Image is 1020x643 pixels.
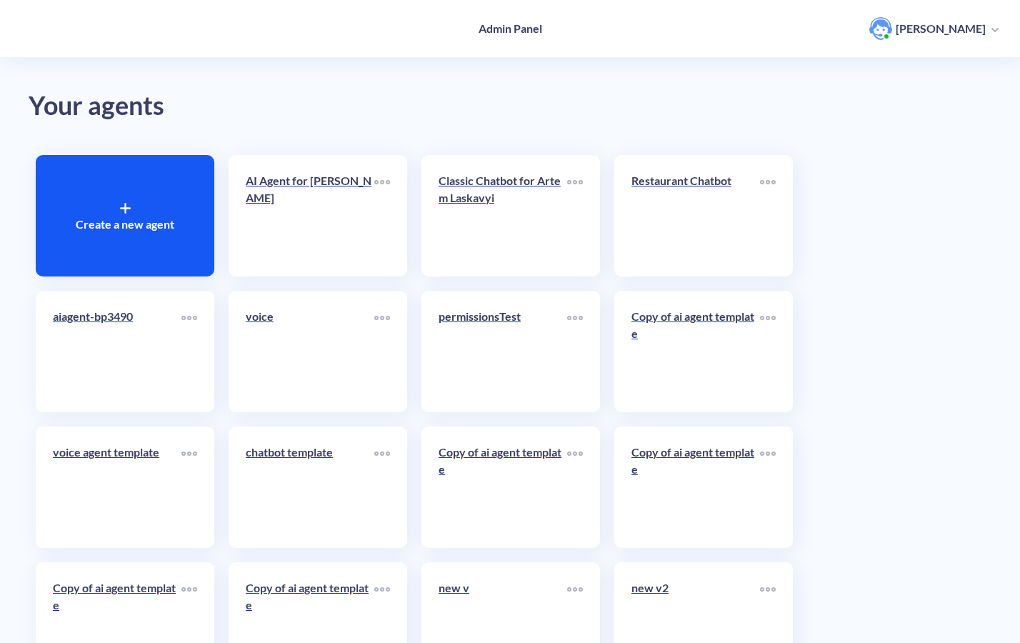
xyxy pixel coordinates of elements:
p: voice [246,308,374,325]
a: Restaurant Chatbot [631,172,760,259]
p: new v [439,579,567,597]
p: Copy of ai agent template [53,579,181,614]
p: Restaurant Chatbot [631,172,760,189]
p: aiagent-bp3490 [53,308,181,325]
a: voice agent template [53,444,181,531]
a: Classic Chatbot for Artem Laskavyi [439,172,567,259]
p: Classic Chatbot for Artem Laskavyi [439,172,567,206]
a: permissionsTest [439,308,567,395]
p: Create a new agent [76,216,174,233]
p: voice agent template [53,444,181,461]
p: permissionsTest [439,308,567,325]
a: chatbot template [246,444,374,531]
p: AI Agent for [PERSON_NAME] [246,172,374,206]
p: Copy of ai agent template [439,444,567,478]
a: AI Agent for [PERSON_NAME] [246,172,374,259]
p: [PERSON_NAME] [896,21,986,36]
p: Copy of ai agent template [246,579,374,614]
p: Copy of ai agent template [631,444,760,478]
p: chatbot template [246,444,374,461]
a: voice [246,308,374,395]
h4: Admin Panel [479,21,542,35]
p: new v2 [631,579,760,597]
a: aiagent-bp3490 [53,308,181,395]
a: Copy of ai agent template [631,444,760,531]
p: Copy of ai agent template [631,308,760,342]
a: Copy of ai agent template [439,444,567,531]
button: user photo[PERSON_NAME] [862,16,1006,41]
a: Copy of ai agent template [631,308,760,395]
div: Your agents [29,86,991,126]
img: user photo [869,17,892,40]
